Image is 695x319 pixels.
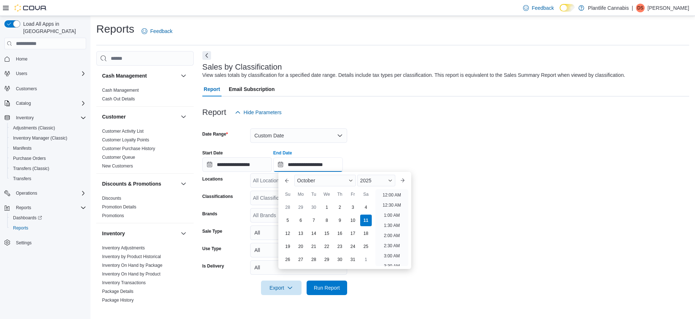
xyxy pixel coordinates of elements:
h3: Inventory [102,230,125,237]
span: October [297,178,315,183]
span: Settings [13,238,86,247]
button: Inventory [179,229,188,238]
div: Customer [96,127,194,173]
div: day-1 [360,254,372,265]
span: Load All Apps in [GEOGRAPHIC_DATA] [20,20,86,35]
span: Package Details [102,289,134,294]
span: Customer Queue [102,154,135,160]
div: day-3 [347,202,359,213]
span: Transfers [10,174,86,183]
a: Customer Activity List [102,129,144,134]
span: Customer Loyalty Points [102,137,149,143]
a: Purchase Orders [10,154,49,163]
button: Cash Management [102,72,178,79]
span: Adjustments (Classic) [13,125,55,131]
a: Inventory by Product Historical [102,254,161,259]
div: View sales totals by classification for a specified date range. Details include tax types per cla... [202,71,625,79]
label: Brands [202,211,217,217]
button: Users [13,69,30,78]
div: day-20 [295,241,307,252]
span: Customers [13,84,86,93]
label: Use Type [202,246,221,252]
label: Sale Type [202,228,222,234]
button: All [250,225,347,240]
button: Inventory [13,113,37,122]
div: day-18 [360,228,372,239]
button: Discounts & Promotions [102,180,178,187]
button: Transfers (Classic) [7,163,89,174]
div: day-23 [334,241,346,252]
span: Operations [13,189,86,198]
div: day-9 [334,215,346,226]
a: Dashboards [7,213,89,223]
div: We [321,188,333,200]
span: Reports [16,205,31,211]
img: Cova [14,4,47,12]
span: Promotions [102,213,124,219]
input: Dark Mode [560,4,575,12]
div: day-30 [308,202,320,213]
p: [PERSON_NAME] [648,4,689,12]
div: day-30 [334,254,346,265]
button: Customer [102,113,178,120]
button: Reports [7,223,89,233]
span: Run Report [314,284,340,291]
a: Customers [13,84,40,93]
div: October, 2025 [281,201,372,266]
p: Plantlife Cannabis [588,4,629,12]
h3: Cash Management [102,72,147,79]
button: Next month [397,175,408,186]
div: day-14 [308,228,320,239]
li: 1:30 AM [381,221,403,230]
a: Customer Loyalty Points [102,137,149,142]
div: day-8 [321,215,333,226]
span: Operations [16,190,37,196]
button: Settings [1,237,89,248]
a: Cash Out Details [102,96,135,101]
div: day-27 [295,254,307,265]
span: Home [13,54,86,63]
span: Users [16,71,27,76]
span: Feedback [532,4,554,12]
div: Su [282,188,294,200]
span: Cash Out Details [102,96,135,102]
div: day-19 [282,241,294,252]
span: Hide Parameters [244,109,282,116]
p: | [632,4,633,12]
button: Catalog [1,98,89,108]
a: Reports [10,224,31,232]
span: Inventory [13,113,86,122]
li: 12:00 AM [380,191,404,199]
span: Promotion Details [102,204,136,210]
a: Manifests [10,144,34,153]
span: Customer Purchase History [102,146,155,152]
span: Export [265,281,297,295]
span: Inventory On Hand by Product [102,271,160,277]
span: Inventory Manager (Classic) [13,135,67,141]
input: Press the down key to open a popover containing a calendar. [202,157,272,172]
span: DS [637,4,644,12]
span: Customer Activity List [102,128,144,134]
nav: Complex example [4,51,86,267]
div: day-29 [295,202,307,213]
label: End Date [273,150,292,156]
div: day-17 [347,228,359,239]
a: Feedback [520,1,557,15]
span: Transfers (Classic) [13,166,49,171]
span: Users [13,69,86,78]
span: Catalog [16,100,31,106]
label: Locations [202,176,223,182]
span: Reports [10,224,86,232]
span: New Customers [102,163,133,169]
a: Inventory On Hand by Package [102,263,163,268]
li: 3:00 AM [381,252,403,260]
div: Mo [295,188,307,200]
span: Customers [16,86,37,92]
span: Inventory Adjustments [102,245,145,251]
button: Adjustments (Classic) [7,123,89,133]
div: day-13 [295,228,307,239]
div: day-25 [360,241,372,252]
span: Settings [16,240,31,246]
